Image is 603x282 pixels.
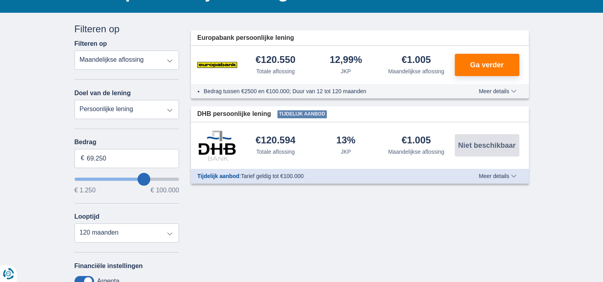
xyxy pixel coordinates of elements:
[75,40,107,47] label: Filteren op
[255,135,295,146] div: €120.594
[75,139,179,146] label: Bedrag
[197,55,237,75] img: product.pl.alt Europabank
[455,54,519,76] button: Ga verder
[191,172,456,180] div: :
[151,187,179,194] span: € 100.000
[402,135,431,146] div: €1.005
[402,55,431,66] div: €1.005
[455,134,519,157] button: Niet beschikbaar
[197,173,240,179] span: Tijdelijk aanbod
[388,148,444,156] div: Maandelijkse aflossing
[81,154,84,163] span: €
[388,67,444,75] div: Maandelijkse aflossing
[277,110,327,118] span: Tijdelijk aanbod
[255,55,295,66] div: €120.550
[241,173,303,179] span: Tarief geldig tot €100.000
[458,142,515,149] span: Niet beschikbaar
[75,22,179,36] div: Filteren op
[197,130,237,161] img: product.pl.alt DHB Bank
[473,173,522,179] button: Meer details
[75,262,143,270] label: Financiële instellingen
[330,55,362,66] div: 12,99%
[197,33,294,43] span: Europabank persoonlijke lening
[341,148,351,156] div: JKP
[336,135,356,146] div: 13%
[256,148,295,156] div: Totale aflossing
[470,61,503,69] span: Ga verder
[341,67,351,75] div: JKP
[473,88,522,94] button: Meer details
[75,187,96,194] span: € 1.250
[75,178,179,181] input: wantToBorrow
[256,67,295,75] div: Totale aflossing
[479,173,516,179] span: Meer details
[479,88,516,94] span: Meer details
[75,213,100,220] label: Looptijd
[197,110,271,119] span: DHB persoonlijke lening
[75,90,131,97] label: Doel van de lening
[204,87,450,95] li: Bedrag tussen €2500 en €100.000; Duur van 12 tot 120 maanden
